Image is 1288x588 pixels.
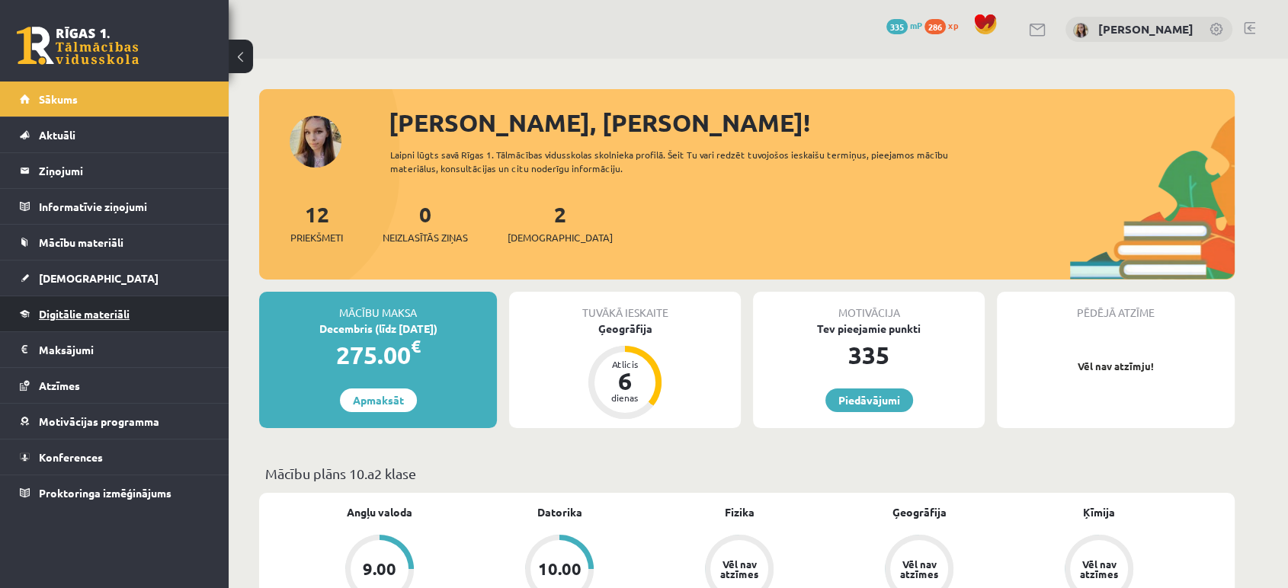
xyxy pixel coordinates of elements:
a: Fizika [725,504,755,520]
a: Angļu valoda [347,504,412,520]
span: [DEMOGRAPHIC_DATA] [39,271,159,285]
div: dienas [602,393,648,402]
a: Ģeogrāfija [892,504,947,520]
a: Maksājumi [20,332,210,367]
a: Digitālie materiāli [20,296,210,331]
a: Aktuāli [20,117,210,152]
a: Proktoringa izmēģinājums [20,475,210,510]
a: Ģeogrāfija Atlicis 6 dienas [509,321,741,421]
a: Ziņojumi [20,153,210,188]
div: Ģeogrāfija [509,321,741,337]
div: 6 [602,369,648,393]
legend: Informatīvie ziņojumi [39,189,210,224]
a: Sākums [20,81,210,117]
a: Datorika [537,504,582,520]
div: Pēdējā atzīme [997,292,1235,321]
div: Tuvākā ieskaite [509,292,741,321]
span: € [411,335,421,357]
a: Atzīmes [20,368,210,403]
div: Mācību maksa [259,292,497,321]
div: Decembris (līdz [DATE]) [259,321,497,337]
span: Mācību materiāli [39,235,123,249]
span: xp [948,19,958,31]
a: Motivācijas programma [20,404,210,439]
span: Motivācijas programma [39,414,159,428]
p: Mācību plāns 10.a2 klase [265,463,1229,484]
a: Piedāvājumi [825,388,913,412]
div: Laipni lūgts savā Rīgas 1. Tālmācības vidusskolas skolnieka profilā. Šeit Tu vari redzēt tuvojošo... [390,148,976,175]
span: 335 [886,19,908,34]
div: 335 [753,337,985,373]
span: Digitālie materiāli [39,307,130,321]
div: 9.00 [363,561,396,577]
div: Vēl nav atzīmes [898,559,940,579]
div: Tev pieejamie punkti [753,321,985,337]
div: 10.00 [538,561,582,577]
span: Aktuāli [39,128,75,142]
img: Marija Nicmane [1073,23,1088,38]
span: Neizlasītās ziņas [383,230,468,245]
a: [PERSON_NAME] [1098,21,1193,37]
div: Atlicis [602,360,648,369]
a: [DEMOGRAPHIC_DATA] [20,260,210,296]
a: Informatīvie ziņojumi [20,189,210,224]
a: 2[DEMOGRAPHIC_DATA] [508,200,613,245]
a: 0Neizlasītās ziņas [383,200,468,245]
a: Ķīmija [1083,504,1115,520]
div: [PERSON_NAME], [PERSON_NAME]! [389,104,1235,141]
span: Konferences [39,450,103,464]
a: Apmaksāt [340,388,417,412]
span: Priekšmeti [290,230,343,245]
span: Sākums [39,92,78,106]
a: Mācību materiāli [20,225,210,260]
div: Vēl nav atzīmes [1078,559,1120,579]
legend: Ziņojumi [39,153,210,188]
a: 286 xp [924,19,966,31]
div: 275.00 [259,337,497,373]
span: Proktoringa izmēģinājums [39,486,171,500]
a: Rīgas 1. Tālmācības vidusskola [17,27,139,65]
a: 335 mP [886,19,922,31]
div: Motivācija [753,292,985,321]
a: Konferences [20,439,210,475]
span: [DEMOGRAPHIC_DATA] [508,230,613,245]
span: mP [910,19,922,31]
span: 286 [924,19,946,34]
p: Vēl nav atzīmju! [1004,359,1227,374]
span: Atzīmes [39,379,80,392]
div: Vēl nav atzīmes [718,559,761,579]
a: 12Priekšmeti [290,200,343,245]
legend: Maksājumi [39,332,210,367]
